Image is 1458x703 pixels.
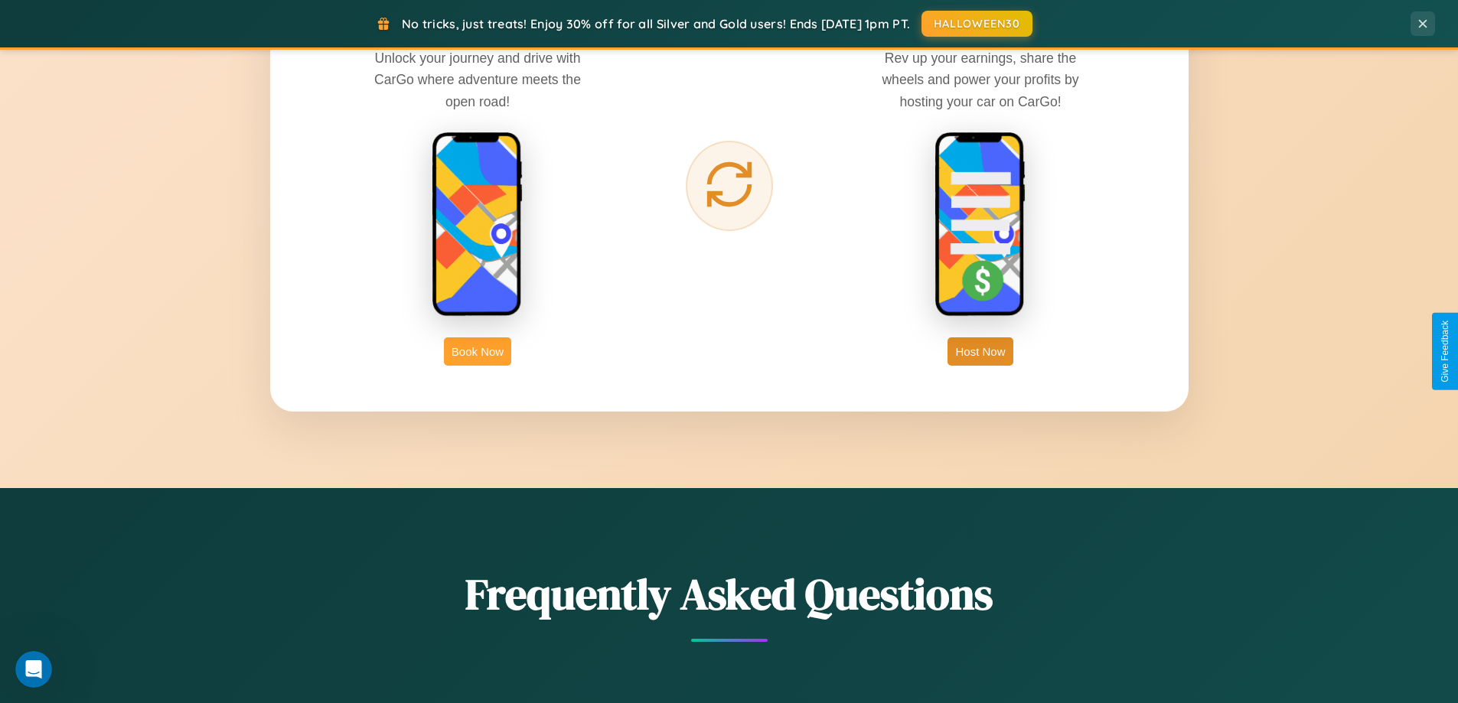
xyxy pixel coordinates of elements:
img: host phone [934,132,1026,318]
button: Host Now [948,337,1013,366]
button: Book Now [444,337,511,366]
h2: Frequently Asked Questions [270,565,1189,623]
iframe: Intercom live chat [15,651,52,688]
div: Give Feedback [1440,321,1450,382]
p: Unlock your journey and drive with CarGo where adventure meets the open road! [363,47,592,112]
p: Rev up your earnings, share the wheels and power your profits by hosting your car on CarGo! [866,47,1095,112]
span: No tricks, just treats! Enjoy 30% off for all Silver and Gold users! Ends [DATE] 1pm PT. [402,16,910,31]
img: rent phone [432,132,524,318]
button: HALLOWEEN30 [921,11,1032,37]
